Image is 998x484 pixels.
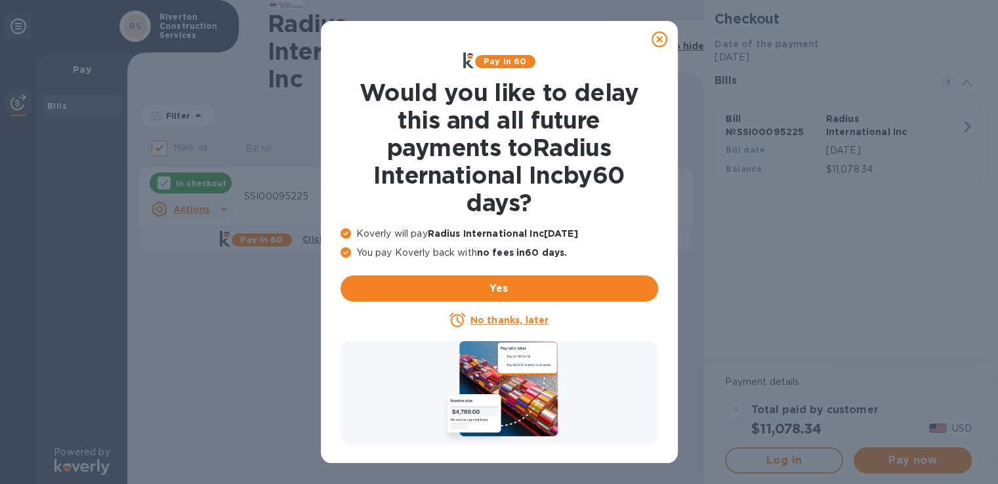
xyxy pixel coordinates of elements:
span: Yes [351,281,648,296]
button: Yes [341,275,658,302]
p: You pay Koverly back with [341,246,658,260]
b: Radius International Inc [DATE] [428,228,578,239]
b: no fees in 60 days . [477,247,567,258]
u: No thanks, later [470,315,549,325]
h1: Would you like to delay this and all future payments to Radius International Inc by 60 days ? [341,79,658,216]
p: Koverly will pay [341,227,658,241]
b: Pay in 60 [484,56,526,66]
